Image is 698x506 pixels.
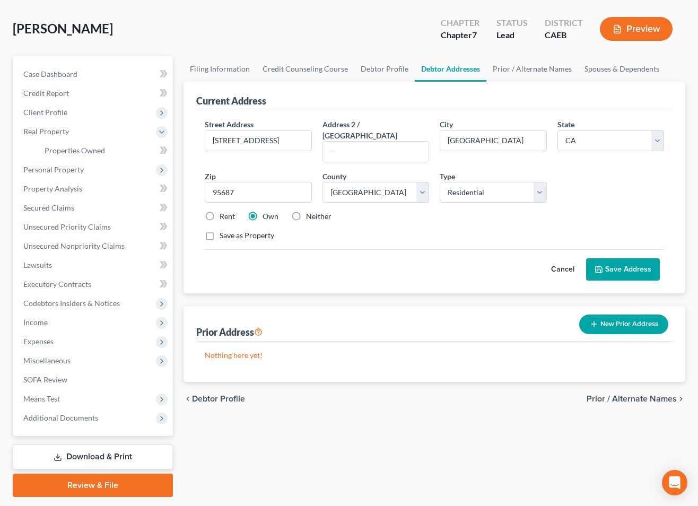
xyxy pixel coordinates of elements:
div: Open Intercom Messenger [662,470,687,495]
i: chevron_left [184,395,192,403]
span: Debtor Profile [192,395,245,403]
span: Client Profile [23,108,67,117]
button: chevron_left Debtor Profile [184,395,245,403]
div: Status [496,17,528,29]
span: Codebtors Insiders & Notices [23,299,120,308]
label: Address 2 / [GEOGRAPHIC_DATA] [322,119,430,141]
span: Unsecured Nonpriority Claims [23,241,125,250]
a: Prior / Alternate Names [486,56,578,82]
div: CAEB [545,29,583,41]
a: Credit Report [15,84,173,103]
span: Prior / Alternate Names [587,395,677,403]
a: Debtor Profile [354,56,415,82]
a: Spouses & Dependents [578,56,666,82]
input: XXXXX [205,182,312,203]
span: Street Address [205,120,254,129]
button: Prior / Alternate Names chevron_right [587,395,685,403]
label: Save as Property [220,230,274,241]
a: Lawsuits [15,256,173,275]
span: Lawsuits [23,260,52,269]
span: Expenses [23,337,54,346]
a: SOFA Review [15,370,173,389]
span: [PERSON_NAME] [13,21,113,36]
input: Enter city... [440,130,546,151]
span: Secured Claims [23,203,74,212]
label: Rent [220,211,235,222]
span: 7 [472,30,477,40]
i: chevron_right [677,395,685,403]
label: Own [263,211,278,222]
a: Properties Owned [36,141,173,160]
a: Secured Claims [15,198,173,217]
div: Current Address [196,94,266,107]
span: Income [23,318,48,327]
span: Properties Owned [45,146,105,155]
a: Executory Contracts [15,275,173,294]
input: Enter street address [205,130,311,151]
span: Means Test [23,394,60,403]
a: Download & Print [13,444,173,469]
a: Filing Information [184,56,256,82]
div: Lead [496,29,528,41]
span: Miscellaneous [23,356,71,365]
a: Case Dashboard [15,65,173,84]
span: Additional Documents [23,413,98,422]
a: Credit Counseling Course [256,56,354,82]
div: Chapter [441,29,479,41]
a: Unsecured Nonpriority Claims [15,237,173,256]
span: Property Analysis [23,184,82,193]
span: Executory Contracts [23,280,91,289]
span: Case Dashboard [23,69,77,78]
a: Property Analysis [15,179,173,198]
button: New Prior Address [579,315,668,334]
button: Save Address [586,258,660,281]
button: Cancel [539,259,586,280]
label: Neither [306,211,331,222]
button: Preview [600,17,673,41]
p: Nothing here yet! [205,350,664,361]
span: SOFA Review [23,375,67,384]
a: Review & File [13,474,173,497]
div: District [545,17,583,29]
div: Chapter [441,17,479,29]
input: -- [323,142,429,162]
span: City [440,120,453,129]
div: Prior Address [196,326,263,338]
span: State [557,120,574,129]
label: Type [440,171,455,182]
span: Personal Property [23,165,84,174]
a: Debtor Addresses [415,56,486,82]
span: Credit Report [23,89,69,98]
span: Zip [205,172,216,181]
span: Real Property [23,127,69,136]
span: County [322,172,346,181]
span: Unsecured Priority Claims [23,222,111,231]
a: Unsecured Priority Claims [15,217,173,237]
